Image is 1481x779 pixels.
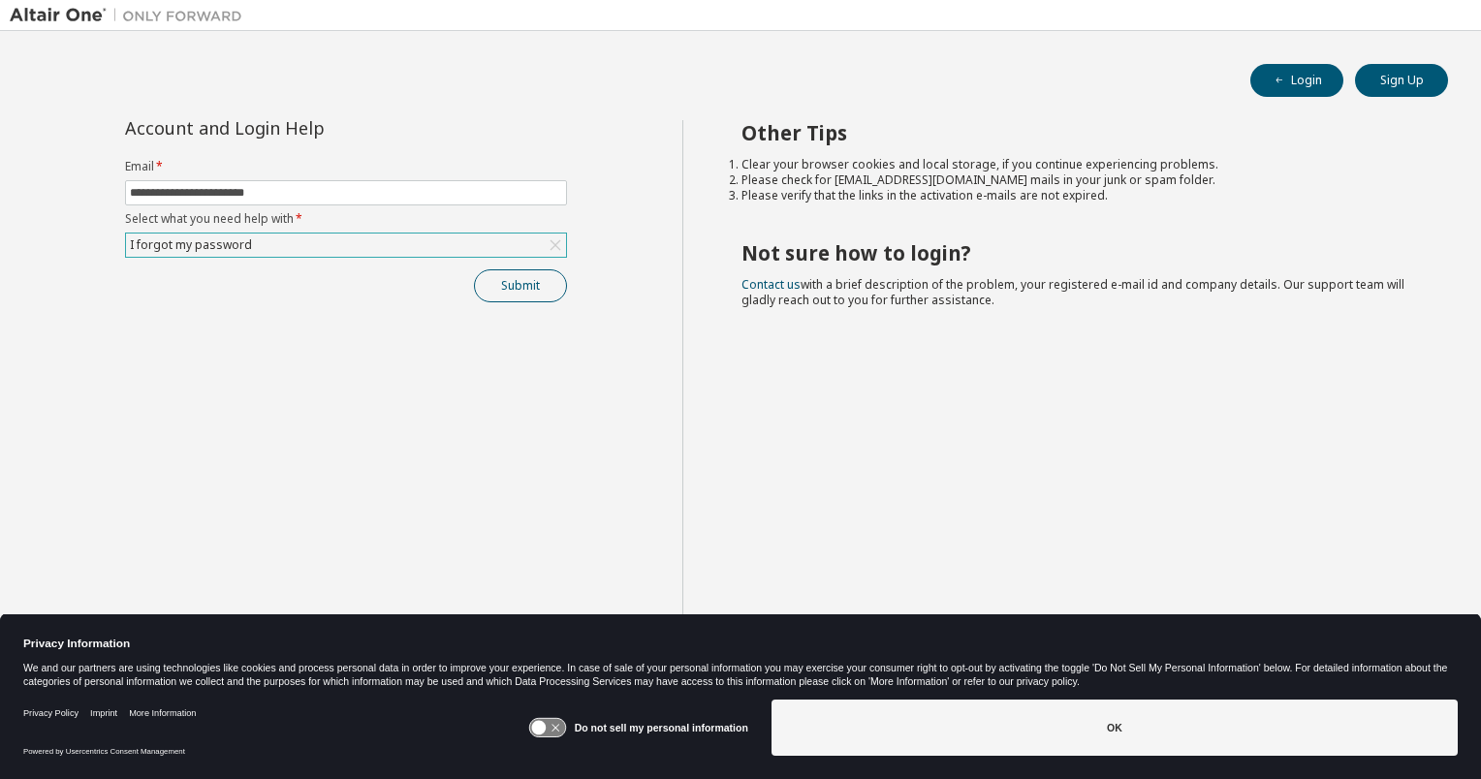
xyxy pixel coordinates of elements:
div: Account and Login Help [125,120,479,136]
button: Login [1250,64,1343,97]
li: Please check for [EMAIL_ADDRESS][DOMAIN_NAME] mails in your junk or spam folder. [741,172,1414,188]
h2: Other Tips [741,120,1414,145]
label: Select what you need help with [125,211,567,227]
h2: Not sure how to login? [741,240,1414,265]
li: Please verify that the links in the activation e-mails are not expired. [741,188,1414,203]
li: Clear your browser cookies and local storage, if you continue experiencing problems. [741,157,1414,172]
button: Submit [474,269,567,302]
div: I forgot my password [126,234,566,257]
div: I forgot my password [127,234,255,256]
a: Contact us [741,276,801,293]
button: Sign Up [1355,64,1448,97]
img: Altair One [10,6,252,25]
span: with a brief description of the problem, your registered e-mail id and company details. Our suppo... [741,276,1404,308]
label: Email [125,159,567,174]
